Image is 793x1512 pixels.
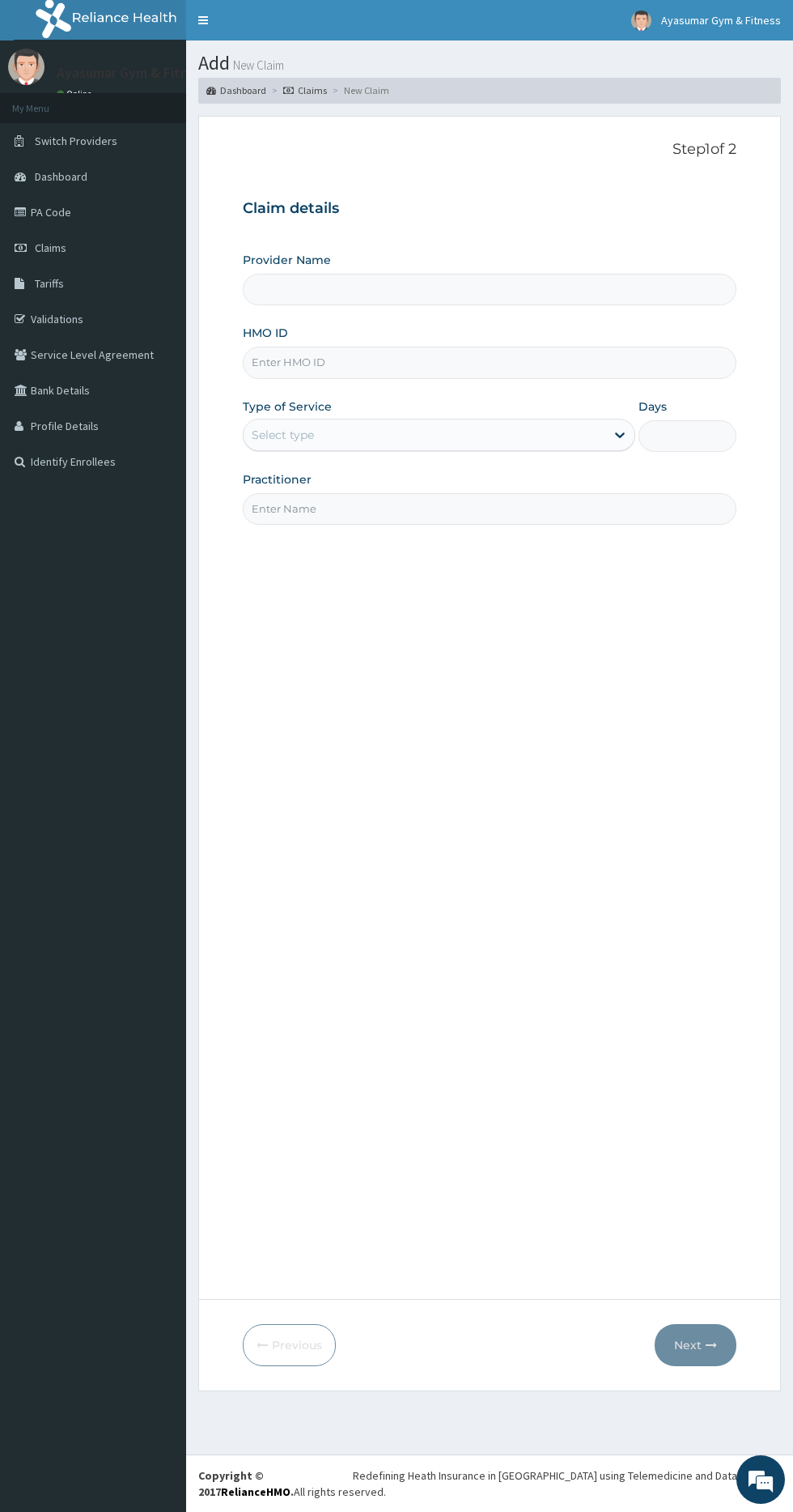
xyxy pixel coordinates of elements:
[638,398,667,415] label: Days
[230,59,284,71] small: New Claim
[35,241,66,255] span: Claims
[243,347,736,378] input: Enter HMO ID
[353,1467,781,1484] div: Redefining Heath Insurance in [GEOGRAPHIC_DATA] using Telemedicine and Data Science!
[57,66,210,80] p: Ayasumar Gym & Fitness
[655,1324,736,1366] button: Next
[186,1455,793,1512] footer: All rights reserved.
[35,134,117,148] span: Switch Providers
[243,398,332,415] label: Type of Service
[243,493,736,525] input: Enter Name
[8,49,45,85] img: User Image
[631,11,651,31] img: User Image
[221,1484,290,1499] a: RelianceHMO
[243,1324,336,1366] button: Previous
[198,1468,294,1499] strong: Copyright © 2017 .
[243,141,736,159] p: Step 1 of 2
[329,83,389,97] li: New Claim
[206,83,266,97] a: Dashboard
[243,200,736,218] h3: Claim details
[57,88,95,100] a: Online
[243,471,312,488] label: Practitioner
[243,252,331,268] label: Provider Name
[198,53,781,74] h1: Add
[661,13,781,28] span: Ayasumar Gym & Fitness
[35,169,87,184] span: Dashboard
[283,83,327,97] a: Claims
[252,427,314,443] div: Select type
[243,325,288,341] label: HMO ID
[35,276,64,291] span: Tariffs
